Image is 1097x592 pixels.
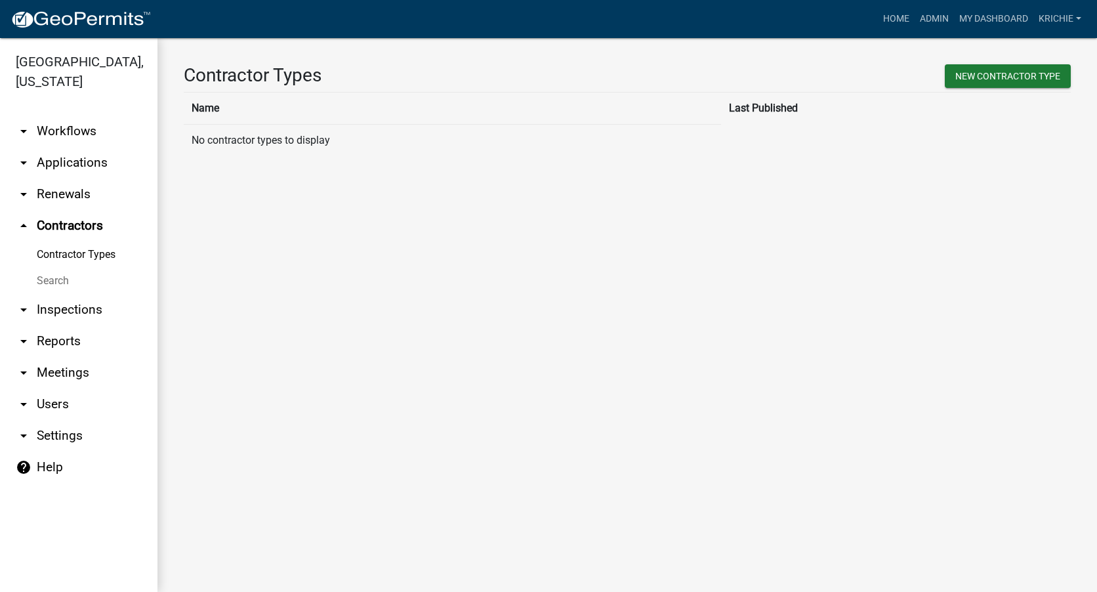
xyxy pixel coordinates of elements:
[878,7,915,32] a: Home
[915,7,954,32] a: Admin
[16,365,31,381] i: arrow_drop_down
[945,64,1071,88] button: New Contractor Type
[16,333,31,349] i: arrow_drop_down
[16,123,31,139] i: arrow_drop_down
[184,64,617,87] h3: Contractor Types
[16,218,31,234] i: arrow_drop_up
[721,92,1016,124] th: Last Published
[16,428,31,444] i: arrow_drop_down
[16,459,31,475] i: help
[1033,7,1087,32] a: krichie
[184,92,721,124] th: Name
[184,124,721,156] td: No contractor types to display
[16,155,31,171] i: arrow_drop_down
[16,302,31,318] i: arrow_drop_down
[16,396,31,412] i: arrow_drop_down
[954,7,1033,32] a: My Dashboard
[16,186,31,202] i: arrow_drop_down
